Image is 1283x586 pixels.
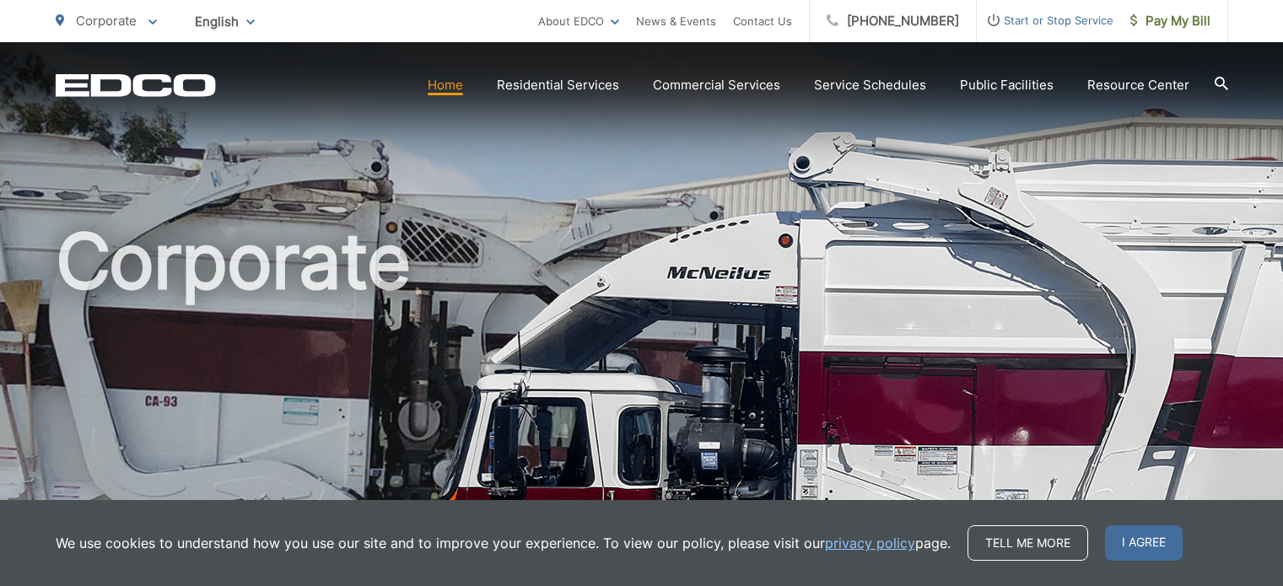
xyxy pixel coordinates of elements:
[814,75,926,95] a: Service Schedules
[428,75,463,95] a: Home
[538,11,619,31] a: About EDCO
[733,11,792,31] a: Contact Us
[182,7,267,36] span: English
[825,533,915,553] a: privacy policy
[636,11,716,31] a: News & Events
[1087,75,1189,95] a: Resource Center
[76,13,137,29] span: Corporate
[653,75,780,95] a: Commercial Services
[1130,11,1210,31] span: Pay My Bill
[56,73,216,97] a: EDCD logo. Return to the homepage.
[56,533,951,553] p: We use cookies to understand how you use our site and to improve your experience. To view our pol...
[497,75,619,95] a: Residential Services
[1105,525,1183,561] span: I agree
[960,75,1054,95] a: Public Facilities
[968,525,1088,561] a: Tell me more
